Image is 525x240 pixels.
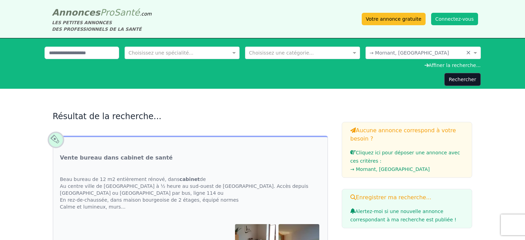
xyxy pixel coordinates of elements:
[350,165,464,173] li: → Mornant, [GEOGRAPHIC_DATA]
[53,169,328,217] div: Beau bureau de 12 m2 entièrement rénové, dans de Au centre ville de [GEOGRAPHIC_DATA] à ½ heure a...
[53,111,328,122] h2: Résultat de la recherche...
[179,176,200,182] strong: cabinet
[100,7,114,18] span: Pro
[45,62,481,69] div: Affiner la recherche...
[350,126,464,143] h3: Aucune annonce correspond à votre besoin ?
[52,7,100,18] span: Annonces
[362,13,426,25] a: Votre annonce gratuite
[140,11,152,17] span: .com
[52,7,152,18] a: AnnoncesProSanté.com
[431,13,478,25] button: Connectez-vous
[466,49,472,56] span: Clear all
[350,150,464,173] a: Cliquez ici pour déposer une annonce avec ces critères :→ Mornant, [GEOGRAPHIC_DATA]
[52,19,152,32] div: LES PETITES ANNONCES DES PROFESSIONNELS DE LA SANTÉ
[60,154,173,162] a: Vente bureau dans cabinet de santé
[350,209,456,222] span: Alertez-moi si une nouvelle annonce correspondant à ma recherche est publiée !
[350,193,464,202] h3: Enregistrer ma recherche...
[114,7,140,18] span: Santé
[444,73,480,86] button: Rechercher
